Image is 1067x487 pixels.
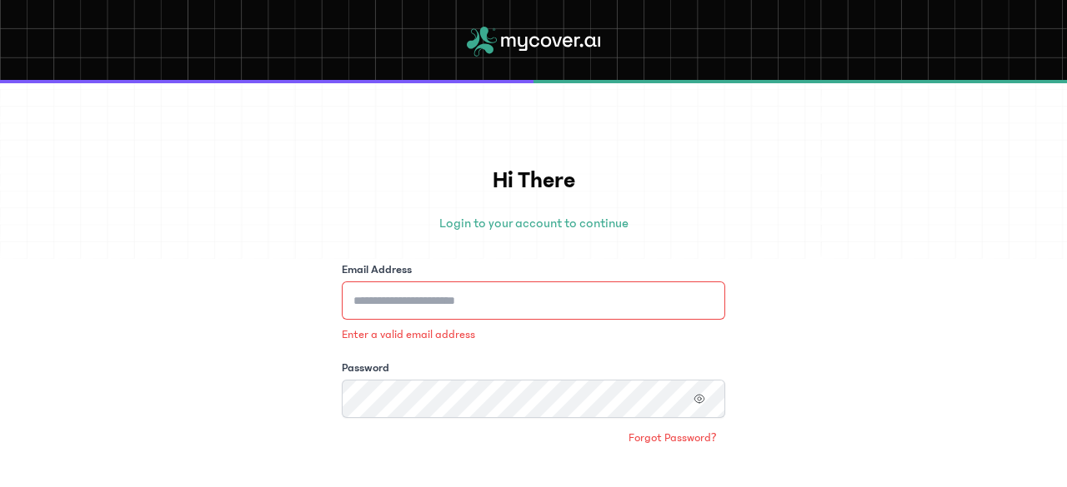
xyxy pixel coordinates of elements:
[620,425,725,451] a: Forgot Password?
[629,430,717,446] span: Forgot Password?
[342,213,725,233] p: Login to your account to continue
[342,261,412,278] label: Email Address
[342,163,725,198] h1: Hi There
[342,326,725,343] p: Enter a valid email address
[342,360,389,376] label: Password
